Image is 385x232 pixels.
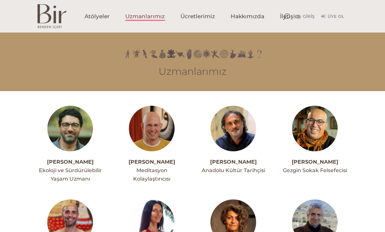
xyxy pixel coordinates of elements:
a: [PERSON_NAME] [129,159,175,165]
a: Üye Ol [321,13,344,20]
img: Ali_Canip_Olgunlu_003_copy-300x300.jpg [210,106,256,151]
span: Gezgin Sokak Felsefecisi [283,167,347,173]
img: meditasyon-ahmet-1-300x300.jpg [129,106,175,151]
span: Meditasyon Kolaylaştırıcısı [133,167,170,182]
span: Atölyeler [85,13,110,20]
a: [PERSON_NAME] [210,159,257,165]
a: [PERSON_NAME] [47,159,94,165]
h3: Uzmanlarımız [38,66,347,77]
span: Ekoloji ve Sürdürülebilir Yaşam Uzmanı [39,167,102,182]
span: Hakkımızda [231,13,264,20]
span: Uzmanlarımız [125,13,165,20]
img: alinakiprofil--300x300.jpg [292,106,338,151]
span: Ücretlerimiz [180,13,215,20]
span: Anadolu Kültür Tarihçisi [202,167,265,173]
a: [PERSON_NAME] [292,159,338,165]
a: Giriş [296,13,315,20]
img: ahmetacarprofil--300x300.jpg [47,106,93,151]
